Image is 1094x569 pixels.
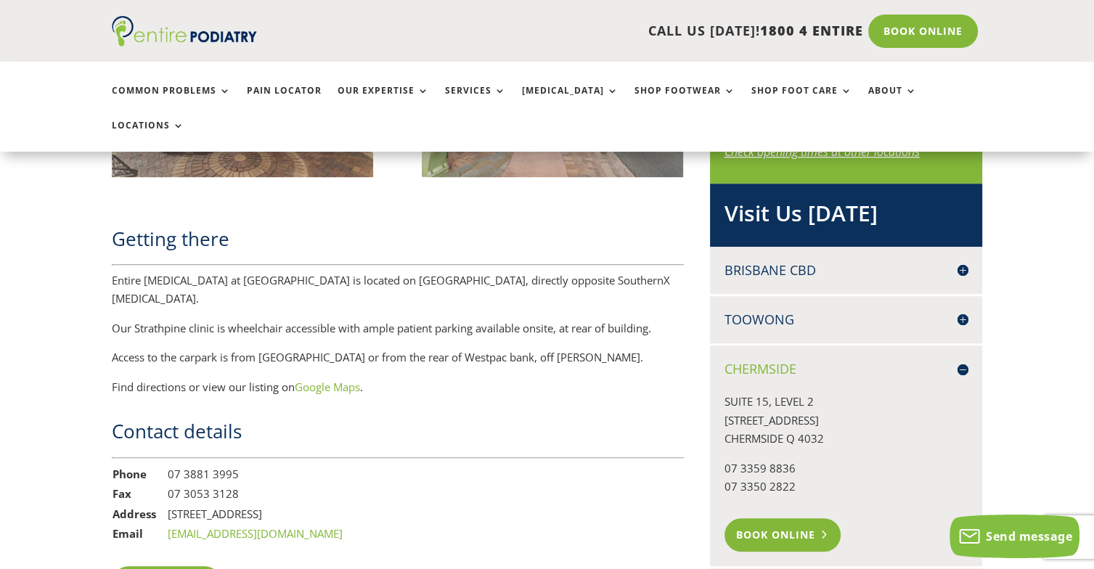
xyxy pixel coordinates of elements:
a: Check opening times at other locations [724,144,920,160]
h4: Toowong [724,311,968,329]
p: SUITE 15, LEVEL 2 [STREET_ADDRESS] CHERMSIDE Q 4032 [724,393,968,459]
a: Entire Podiatry [112,35,257,49]
a: Google Maps [295,380,360,394]
a: [EMAIL_ADDRESS][DOMAIN_NAME] [168,526,343,541]
p: Our Strathpine clinic is wheelchair accessible with ample patient parking available onsite, at re... [112,319,684,349]
p: Entire [MEDICAL_DATA] at [GEOGRAPHIC_DATA] is located on [GEOGRAPHIC_DATA], directly opposite Sou... [112,271,684,319]
strong: Fax [113,486,131,501]
td: 07 3881 3995 [167,464,343,485]
td: [STREET_ADDRESS] [167,504,343,525]
h4: Brisbane CBD [724,261,968,279]
p: Find directions or view our listing on . [112,378,684,397]
p: Access to the carpark is from [GEOGRAPHIC_DATA] or from the rear of Westpac bank, off [PERSON_NAME]. [112,348,684,378]
a: Book Online [868,15,978,48]
a: About [868,86,917,117]
img: logo (1) [112,16,257,46]
a: Pain Locator [247,86,322,117]
span: Send message [986,528,1072,544]
a: Common Problems [112,86,231,117]
span: 1800 4 ENTIRE [760,22,863,39]
a: Shop Foot Care [751,86,852,117]
button: Send message [950,515,1079,558]
a: [MEDICAL_DATA] [522,86,619,117]
a: Locations [112,120,184,152]
strong: Phone [113,467,147,481]
h2: Visit Us [DATE] [724,198,968,236]
h4: Chermside [724,360,968,378]
h2: Getting there [112,226,684,259]
p: CALL US [DATE]! [313,22,863,41]
td: 07 3053 3128 [167,484,343,504]
h2: Contact details [112,418,684,451]
strong: Email [113,526,143,541]
p: 07 3359 8836 07 3350 2822 [724,459,968,507]
a: Our Expertise [338,86,429,117]
a: Book Online [724,518,841,552]
strong: Address [113,507,156,521]
a: Shop Footwear [634,86,735,117]
a: Services [445,86,506,117]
